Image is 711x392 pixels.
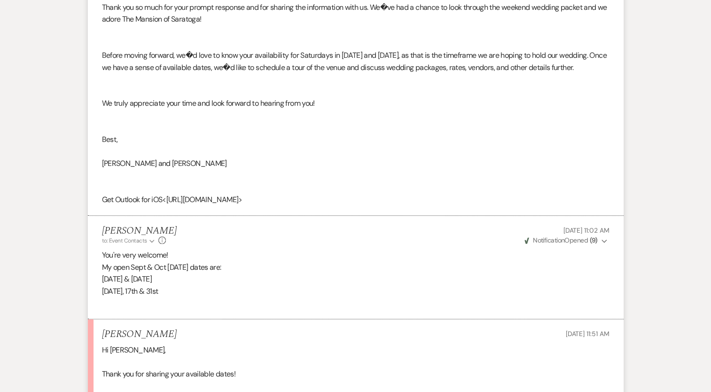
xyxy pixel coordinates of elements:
h5: [PERSON_NAME] [102,225,177,237]
p: My open Sept & Oct [DATE] dates are: [102,261,609,274]
p: [DATE], 17th & 31st [102,285,609,298]
span: Notification [533,236,564,244]
h5: [PERSON_NAME] [102,329,177,340]
span: to: Event Contacts [102,237,147,244]
span: Opened [524,236,598,244]
span: [DATE] 11:02 AM [563,226,609,235]
strong: ( 9 ) [589,236,597,244]
span: [DATE] 11:51 AM [566,329,609,338]
button: NotificationOpened (9) [523,235,609,245]
p: You're very welcome! [102,249,609,261]
button: to: Event Contacts [102,236,156,245]
p: [DATE] & [DATE] [102,273,609,285]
